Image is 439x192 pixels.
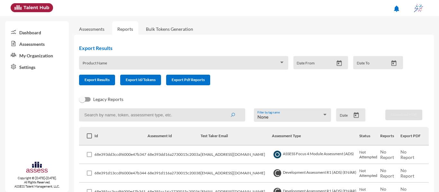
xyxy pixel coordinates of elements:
a: Dashboard [5,26,69,38]
a: Assessments [79,26,104,32]
td: [EMAIL_ADDRESS][DOMAIN_NAME] [201,146,272,164]
th: Assessment Type [272,127,359,146]
td: ASSESS Focus 4 Module Assessment (ADS) [272,146,359,164]
td: 68e391d13ccdf6000e47b344 [94,164,148,183]
td: Development Assessment R1 (ADS) (EN/AR) [272,164,359,183]
span: Download PDF [391,112,417,117]
a: My Organization [5,49,69,61]
button: Open calendar [388,60,399,67]
th: Status [359,127,380,146]
button: Export Results [79,75,115,85]
a: Assessments [5,38,69,49]
button: Export Pdf Reports [166,75,210,85]
span: Export Results [85,77,110,82]
th: Reports [380,127,400,146]
a: Bulk Tokens Generation [141,21,198,37]
th: Assessment Id [148,127,201,146]
th: Id [94,127,148,146]
span: None [257,114,268,120]
mat-icon: notifications [393,5,400,13]
td: 68e391d116a2730015c20038 [148,164,201,183]
button: Open calendar [351,112,362,119]
span: Legacy Reports [93,96,123,103]
td: [EMAIL_ADDRESS][DOMAIN_NAME] [201,164,272,183]
td: Not Attempted [359,164,380,183]
span: Export Pdf Reports [172,77,205,82]
td: 68e393dd16a2730015c2003a [148,146,201,164]
span: No Report [400,149,414,160]
p: Copyright © [DATE]-[DATE]. All Rights Reserved. ASSESS Talent Management, LLC. [5,176,69,188]
a: Reports [112,21,138,37]
span: Export Id/Tokens [126,77,156,82]
h2: Export Results [79,45,408,51]
th: Export PDF [400,127,429,146]
img: assesscompany-logo.png [26,161,48,175]
span: No Report [380,149,394,160]
span: No Report [380,168,394,179]
th: Test Taker Email [201,127,272,146]
button: Download PDF [385,110,422,120]
button: Open calendar [334,60,345,67]
td: 68e393dd3ccdf6000e47b347 [94,146,148,164]
button: Export Id/Tokens [120,75,161,85]
input: Search by name, token, assessment type, etc. [79,108,245,121]
span: No Report [400,168,414,179]
td: Not Attempted [359,146,380,164]
a: Settings [5,61,69,72]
